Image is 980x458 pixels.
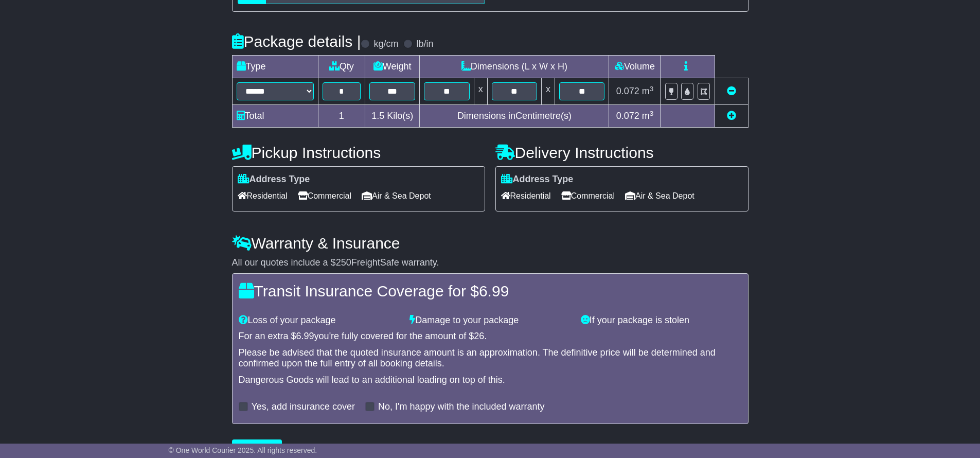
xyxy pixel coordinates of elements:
[336,257,351,268] span: 250
[232,439,282,457] button: Get Quotes
[642,86,654,96] span: m
[501,188,551,204] span: Residential
[232,105,318,128] td: Total
[239,347,742,369] div: Please be advised that the quoted insurance amount is an approximation. The definitive price will...
[238,188,288,204] span: Residential
[650,110,654,117] sup: 3
[616,111,639,121] span: 0.072
[420,56,609,78] td: Dimensions (L x W x H)
[365,56,420,78] td: Weight
[169,446,317,454] span: © One World Courier 2025. All rights reserved.
[576,315,747,326] div: If your package is stolen
[501,174,574,185] label: Address Type
[609,56,661,78] td: Volume
[625,188,694,204] span: Air & Sea Depot
[727,86,736,96] a: Remove this item
[474,78,487,105] td: x
[296,331,314,341] span: 6.99
[239,331,742,342] div: For an extra $ you're fully covered for the amount of $ .
[561,188,615,204] span: Commercial
[298,188,351,204] span: Commercial
[616,86,639,96] span: 0.072
[318,105,365,128] td: 1
[495,144,749,161] h4: Delivery Instructions
[404,315,576,326] div: Damage to your package
[378,401,545,413] label: No, I'm happy with the included warranty
[234,315,405,326] div: Loss of your package
[232,144,485,161] h4: Pickup Instructions
[252,401,355,413] label: Yes, add insurance cover
[239,283,742,300] h4: Transit Insurance Coverage for $
[371,111,384,121] span: 1.5
[362,188,431,204] span: Air & Sea Depot
[642,111,654,121] span: m
[238,174,310,185] label: Address Type
[542,78,555,105] td: x
[373,39,398,50] label: kg/cm
[420,105,609,128] td: Dimensions in Centimetre(s)
[232,56,318,78] td: Type
[232,235,749,252] h4: Warranty & Insurance
[232,257,749,269] div: All our quotes include a $ FreightSafe warranty.
[474,331,484,341] span: 26
[650,85,654,93] sup: 3
[727,111,736,121] a: Add new item
[239,375,742,386] div: Dangerous Goods will lead to an additional loading on top of this.
[318,56,365,78] td: Qty
[232,33,361,50] h4: Package details |
[365,105,420,128] td: Kilo(s)
[416,39,433,50] label: lb/in
[479,283,509,300] span: 6.99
